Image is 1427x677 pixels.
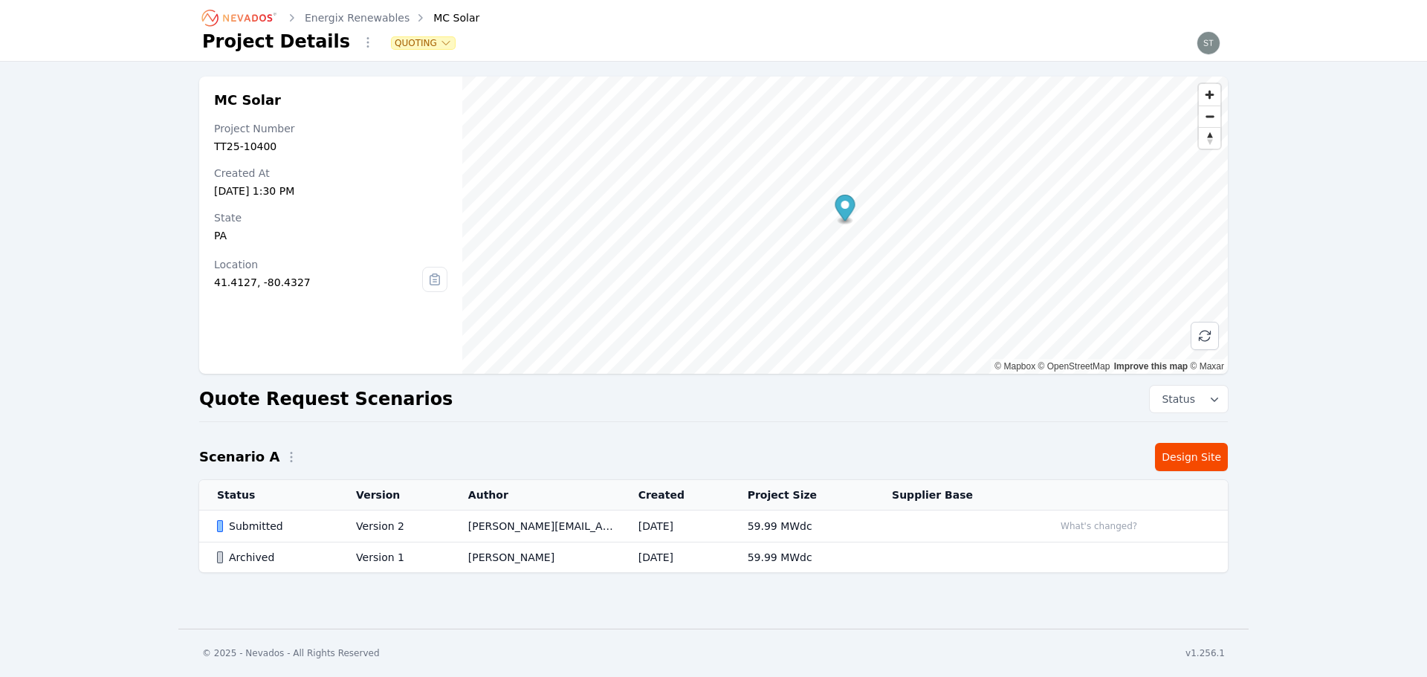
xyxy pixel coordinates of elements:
div: Project Number [214,121,447,136]
th: Project Size [730,480,874,511]
button: Zoom in [1199,84,1220,106]
div: PA [214,228,447,243]
button: Zoom out [1199,106,1220,127]
nav: Breadcrumb [202,6,479,30]
tr: ArchivedVersion 1[PERSON_NAME][DATE]59.99 MWdc [199,542,1228,573]
button: What's changed? [1054,518,1144,534]
a: Maxar [1190,361,1224,372]
th: Version [338,480,450,511]
h2: MC Solar [214,91,447,109]
td: 59.99 MWdc [730,542,874,573]
h2: Scenario A [199,447,279,467]
th: Created [621,480,730,511]
div: Location [214,257,422,272]
div: MC Solar [412,10,479,25]
button: Reset bearing to north [1199,127,1220,149]
div: [DATE] 1:30 PM [214,184,447,198]
div: Created At [214,166,447,181]
a: Improve this map [1114,361,1188,372]
span: Status [1156,392,1195,406]
canvas: Map [462,77,1228,374]
td: [PERSON_NAME] [450,542,621,573]
a: Energix Renewables [305,10,410,25]
img: steve.mustaro@nevados.solar [1197,31,1220,55]
div: Submitted [217,519,331,534]
div: © 2025 - Nevados - All Rights Reserved [202,647,380,659]
button: Status [1150,386,1228,412]
h1: Project Details [202,30,350,54]
tr: SubmittedVersion 2[PERSON_NAME][EMAIL_ADDRESS][PERSON_NAME][DOMAIN_NAME][DATE]59.99 MWdcWhat's ch... [199,511,1228,542]
button: Quoting [392,37,455,49]
div: State [214,210,447,225]
h2: Quote Request Scenarios [199,387,453,411]
th: Status [199,480,338,511]
a: OpenStreetMap [1038,361,1110,372]
div: Map marker [835,195,855,225]
td: 59.99 MWdc [730,511,874,542]
td: Version 2 [338,511,450,542]
div: Archived [217,550,331,565]
td: [PERSON_NAME][EMAIL_ADDRESS][PERSON_NAME][DOMAIN_NAME] [450,511,621,542]
th: Author [450,480,621,511]
a: Mapbox [994,361,1035,372]
div: 41.4127, -80.4327 [214,275,422,290]
td: Version 1 [338,542,450,573]
div: v1.256.1 [1185,647,1225,659]
a: Design Site [1155,443,1228,471]
div: TT25-10400 [214,139,447,154]
td: [DATE] [621,542,730,573]
td: [DATE] [621,511,730,542]
th: Supplier Base [874,480,1036,511]
span: Reset bearing to north [1199,128,1220,149]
